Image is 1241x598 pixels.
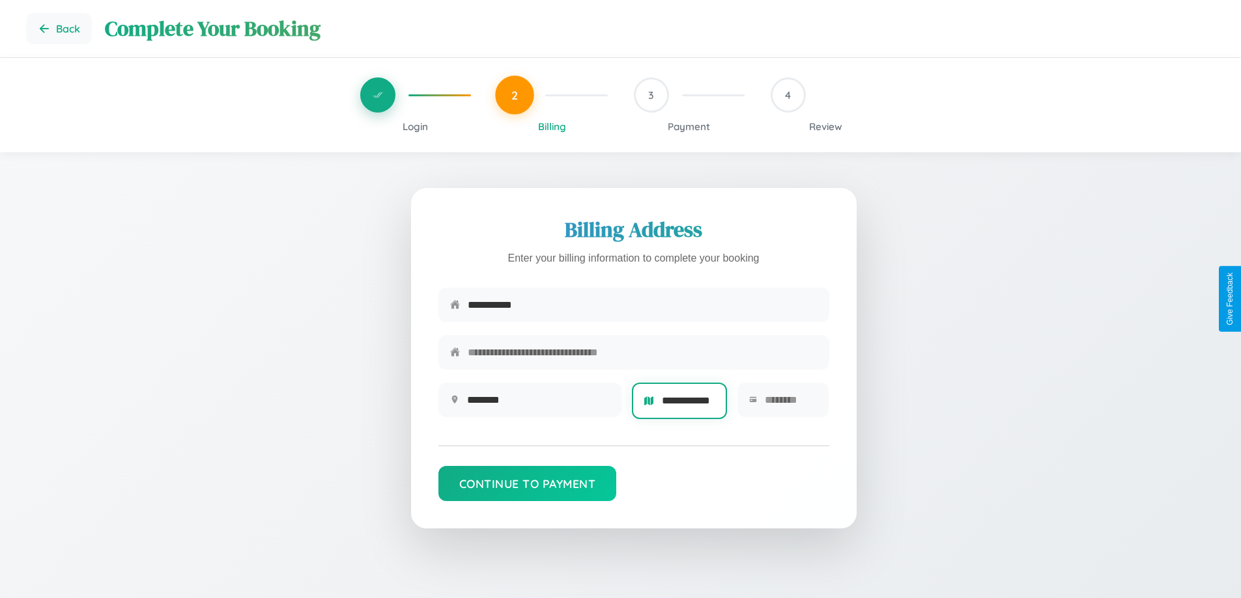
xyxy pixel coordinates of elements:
[809,120,842,133] span: Review
[105,14,1215,43] h1: Complete Your Booking
[438,249,829,268] p: Enter your billing information to complete your booking
[403,120,428,133] span: Login
[648,88,654,102] span: 3
[438,215,829,244] h2: Billing Address
[438,466,617,501] button: Continue to Payment
[511,88,518,102] span: 2
[785,88,791,102] span: 4
[1225,273,1234,325] div: Give Feedback
[668,120,710,133] span: Payment
[538,120,566,133] span: Billing
[26,13,92,44] button: Go back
